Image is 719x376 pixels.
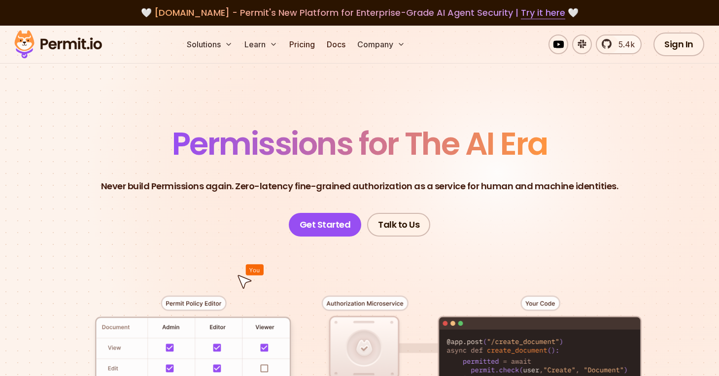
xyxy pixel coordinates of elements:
a: Get Started [289,213,362,237]
a: Docs [323,34,349,54]
span: [DOMAIN_NAME] - Permit's New Platform for Enterprise-Grade AI Agent Security | [154,6,565,19]
a: Pricing [285,34,319,54]
span: 5.4k [613,38,635,50]
img: Permit logo [10,28,106,61]
a: Try it here [521,6,565,19]
button: Solutions [183,34,237,54]
a: Sign In [653,33,704,56]
p: Never build Permissions again. Zero-latency fine-grained authorization as a service for human and... [101,179,618,193]
div: 🤍 🤍 [24,6,695,20]
a: Talk to Us [367,213,430,237]
button: Company [353,34,409,54]
a: 5.4k [596,34,642,54]
button: Learn [240,34,281,54]
span: Permissions for The AI Era [172,122,548,166]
